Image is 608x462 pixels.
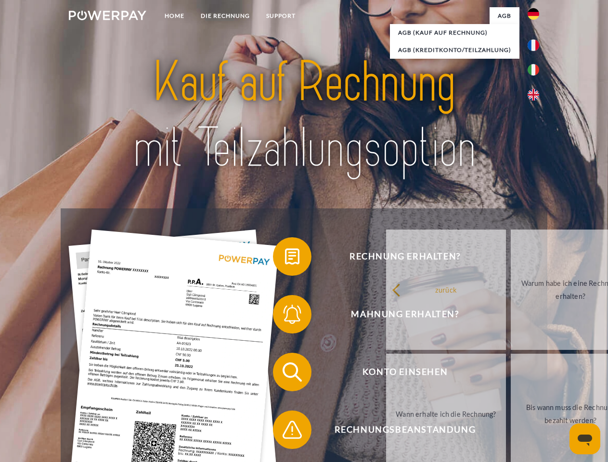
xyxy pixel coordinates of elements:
[528,89,539,101] img: en
[92,46,516,184] img: title-powerpay_de.svg
[280,244,304,269] img: qb_bill.svg
[273,353,523,391] button: Konto einsehen
[392,283,500,296] div: zurück
[390,24,519,41] a: AGB (Kauf auf Rechnung)
[258,7,304,25] a: SUPPORT
[528,8,539,20] img: de
[490,7,519,25] a: agb
[273,411,523,449] button: Rechnungsbeanstandung
[273,237,523,276] button: Rechnung erhalten?
[390,41,519,59] a: AGB (Kreditkonto/Teilzahlung)
[69,11,146,20] img: logo-powerpay-white.svg
[280,360,304,384] img: qb_search.svg
[392,407,500,420] div: Wann erhalte ich die Rechnung?
[528,39,539,51] img: fr
[156,7,193,25] a: Home
[528,64,539,76] img: it
[280,418,304,442] img: qb_warning.svg
[273,295,523,334] button: Mahnung erhalten?
[193,7,258,25] a: DIE RECHNUNG
[280,302,304,326] img: qb_bell.svg
[569,423,600,454] iframe: Schaltfläche zum Öffnen des Messaging-Fensters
